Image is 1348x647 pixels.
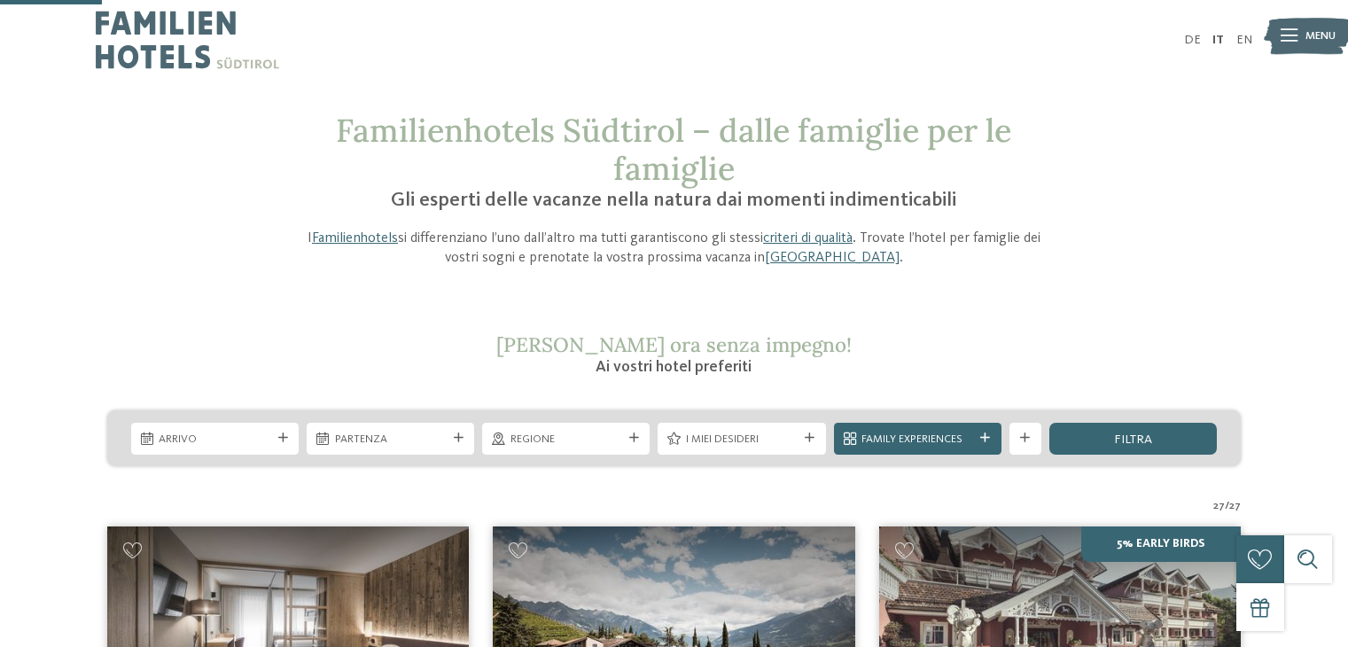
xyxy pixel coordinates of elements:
span: Gli esperti delle vacanze nella natura dai momenti indimenticabili [391,191,956,210]
p: I si differenziano l’uno dall’altro ma tutti garantiscono gli stessi . Trovate l’hotel per famigl... [295,229,1054,269]
a: EN [1236,34,1252,46]
span: 27 [1229,498,1241,514]
span: Ai vostri hotel preferiti [596,359,752,375]
span: Family Experiences [861,432,973,448]
a: [GEOGRAPHIC_DATA] [765,251,900,265]
span: filtra [1114,433,1152,446]
a: criteri di qualità [763,231,853,246]
span: Regione [510,432,622,448]
span: Partenza [335,432,447,448]
a: IT [1212,34,1224,46]
span: [PERSON_NAME] ora senza impegno! [496,331,852,357]
span: Familienhotels Südtirol – dalle famiglie per le famiglie [336,110,1011,189]
a: DE [1184,34,1201,46]
span: 27 [1213,498,1225,514]
span: Menu [1305,28,1336,44]
a: Familienhotels [312,231,398,246]
span: I miei desideri [686,432,798,448]
span: / [1225,498,1229,514]
span: Arrivo [159,432,270,448]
